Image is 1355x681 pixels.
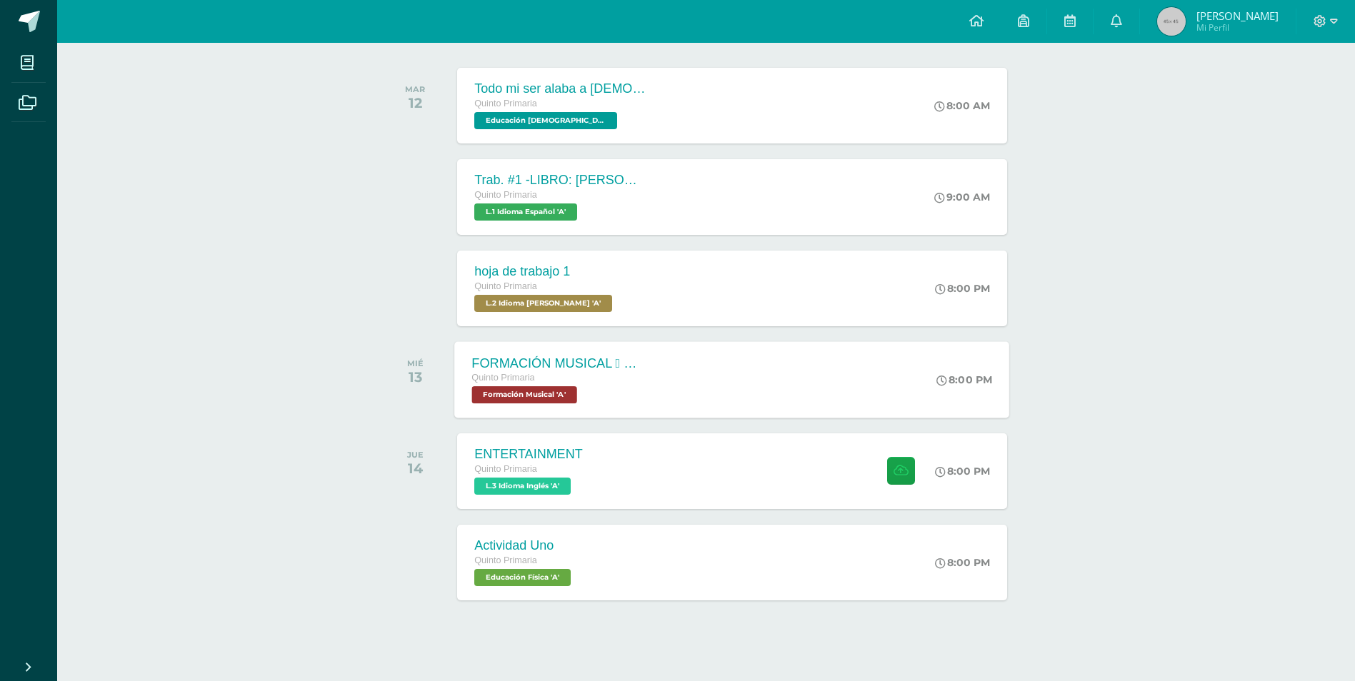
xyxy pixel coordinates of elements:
[405,94,425,111] div: 12
[474,295,612,312] span: L.2 Idioma Maya Kaqchikel 'A'
[474,264,616,279] div: hoja de trabajo 1
[407,460,424,477] div: 14
[474,281,537,291] span: Quinto Primaria
[1196,21,1279,34] span: Mi Perfil
[474,569,571,586] span: Educación Física 'A'
[474,112,617,129] span: Educación Cristiana 'A'
[405,84,425,94] div: MAR
[407,358,424,368] div: MIÉ
[935,465,990,478] div: 8:00 PM
[935,282,990,295] div: 8:00 PM
[472,373,535,383] span: Quinto Primaria
[407,450,424,460] div: JUE
[472,355,645,370] div: FORMACIÓN MUSICAL  EJERCICIO RITMICO
[474,447,582,462] div: ENTERTAINMENT
[474,555,537,565] span: Quinto Primaria
[474,478,571,495] span: L.3 Idioma Inglés 'A'
[934,191,990,203] div: 9:00 AM
[474,99,537,109] span: Quinto Primaria
[937,373,993,386] div: 8:00 PM
[1157,7,1186,36] img: 45x45
[474,538,574,553] div: Actividad Uno
[935,556,990,569] div: 8:00 PM
[472,386,577,403] span: Formación Musical 'A'
[934,99,990,112] div: 8:00 AM
[1196,9,1279,23] span: [PERSON_NAME]
[407,368,424,385] div: 13
[474,81,646,96] div: Todo mi ser alaba a [DEMOGRAPHIC_DATA]
[474,190,537,200] span: Quinto Primaria
[474,464,537,474] span: Quinto Primaria
[474,173,646,188] div: Trab. #1 -LIBRO: [PERSON_NAME] EL DIBUJANTE
[474,203,577,221] span: L.1 Idioma Español 'A'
